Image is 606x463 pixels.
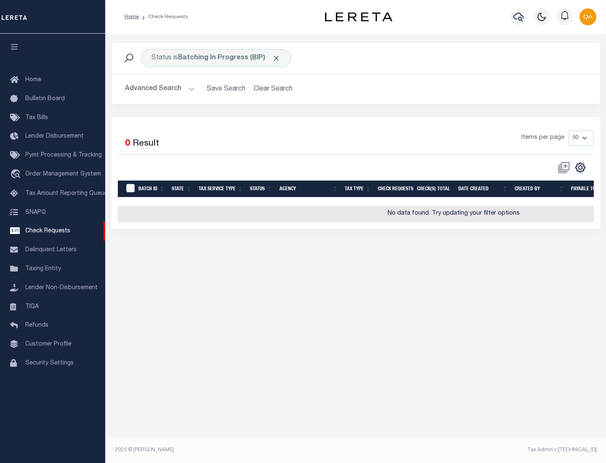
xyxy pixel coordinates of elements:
th: Check(s) Total [414,181,455,198]
span: Lender Non-Disbursement [25,285,98,291]
span: Security Settings [25,360,74,366]
span: Customer Profile [25,341,72,347]
span: Refunds [25,322,48,328]
th: Status: activate to sort column ascending [247,181,276,198]
div: Status is [141,49,291,67]
th: Date Created: activate to sort column ascending [455,181,511,198]
th: Tax Service Type: activate to sort column ascending [195,181,247,198]
span: Click to Remove [272,54,281,63]
li: Check Requests [139,13,188,21]
span: Items per page [521,133,564,143]
span: Pymt Processing & Tracking [25,152,102,158]
span: TIQA [25,303,39,309]
button: Advanced Search [125,81,195,97]
i: travel_explore [10,169,24,180]
th: Check Requests [375,181,414,198]
span: Bulletin Board [25,96,65,102]
a: Home [125,14,139,19]
img: svg+xml;base64,PHN2ZyB4bWxucz0iaHR0cDovL3d3dy53My5vcmcvMjAwMC9zdmciIHBvaW50ZXItZXZlbnRzPSJub25lIi... [579,8,596,25]
span: Order Management System [25,171,101,177]
th: State: activate to sort column ascending [168,181,195,198]
span: Tax Amount Reporting Queue [25,191,107,197]
span: SNAPQ [25,209,46,215]
span: Delinquent Letters [25,247,77,253]
label: Result [133,137,159,151]
div: 2025 © [PERSON_NAME]. [109,446,356,454]
th: Batch Id: activate to sort column ascending [135,181,168,198]
span: Home [25,77,41,83]
span: Lender Disbursement [25,133,84,139]
th: Created By: activate to sort column ascending [511,181,568,198]
th: Tax Type: activate to sort column ascending [341,181,375,198]
span: Taxing Entity [25,266,61,272]
th: Agency: activate to sort column ascending [276,181,341,198]
button: Clear Search [250,81,296,97]
span: Check Requests [25,228,70,234]
span: Tax Bills [25,115,48,121]
span: 0 [125,139,130,148]
div: Tax Admin v.[TECHNICAL_ID] [362,446,597,454]
img: logo-dark.svg [325,12,392,21]
b: Batching In Progress (BIP) [178,55,281,61]
button: Save Search [202,81,250,97]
